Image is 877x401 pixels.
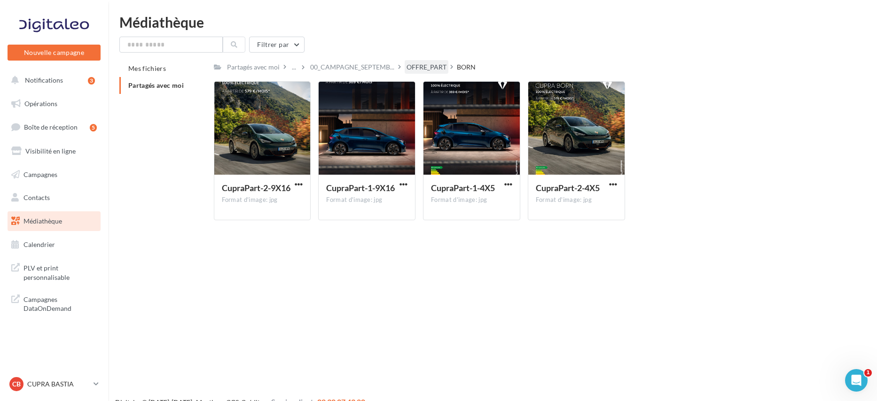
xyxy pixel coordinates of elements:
[6,94,102,114] a: Opérations
[536,196,617,204] div: Format d'image: jpg
[6,188,102,208] a: Contacts
[23,240,55,248] span: Calendrier
[6,165,102,185] a: Campagnes
[88,77,95,85] div: 3
[8,375,101,393] a: CB CUPRA BASTIA
[27,379,90,389] p: CUPRA BASTIA
[222,196,303,204] div: Format d'image: jpg
[326,196,407,204] div: Format d'image: jpg
[431,183,495,193] span: CupraPart-1-4X5
[845,369,868,392] iframe: Intercom live chat
[25,147,76,155] span: Visibilité en ligne
[23,170,57,178] span: Campagnes
[24,100,57,108] span: Opérations
[864,369,872,377] span: 1
[6,258,102,285] a: PLV et print personnalisable
[25,76,63,84] span: Notifications
[536,183,600,193] span: CupraPart-2-4X5
[326,183,395,193] span: CupraPart-1-9X16
[128,64,166,72] span: Mes fichiers
[128,81,184,89] span: Partagés avec moi
[227,62,280,72] div: Partagés avec moi
[8,45,101,61] button: Nouvelle campagne
[23,293,97,313] span: Campagnes DataOnDemand
[457,62,476,72] div: BORN
[6,141,102,161] a: Visibilité en ligne
[6,235,102,254] a: Calendrier
[6,211,102,231] a: Médiathèque
[407,62,446,72] div: OFFRE_PART
[23,262,97,282] span: PLV et print personnalisable
[290,61,298,74] div: ...
[90,124,97,131] div: 5
[310,62,394,72] span: 00_CAMPAGNE_SEPTEMB...
[24,123,78,131] span: Boîte de réception
[431,196,512,204] div: Format d'image: jpg
[119,15,866,29] div: Médiathèque
[249,37,305,53] button: Filtrer par
[6,289,102,317] a: Campagnes DataOnDemand
[6,70,99,90] button: Notifications 3
[6,117,102,137] a: Boîte de réception5
[12,379,21,389] span: CB
[222,183,290,193] span: CupraPart-2-9X16
[23,217,62,225] span: Médiathèque
[23,193,50,201] span: Contacts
